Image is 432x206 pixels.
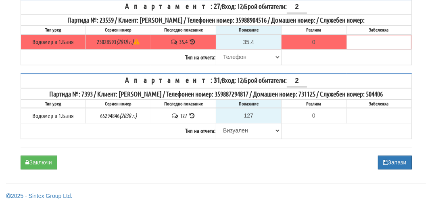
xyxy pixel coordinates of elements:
i: Метрологична годност до 2030г. [119,112,137,119]
i: Метрологична годност до 2018г. [116,38,140,45]
th: Показание [216,25,282,34]
th: Разлика [281,25,346,34]
span: Брой обитатели: [244,76,307,84]
div: Партида №: 23559 / Клиент: [PERSON_NAME] / Телефонен номер: 35988904516 / Домашен номер: / Служеб... [21,15,411,25]
th: Последно показание [151,99,216,108]
span: История на показанията [189,38,196,45]
th: Последно показание [151,25,216,34]
td: 65294846 [86,108,151,123]
th: Забележка [346,25,412,34]
span: История на забележките [170,38,179,45]
th: Забележка [346,99,412,108]
span: Вход: 12 [221,2,243,10]
th: Тип уред [21,25,86,34]
button: Заключи [21,156,57,169]
span: Апартамент: 27 [125,1,220,11]
span: Вход: 12 [221,76,243,84]
td: Водомер в 1.Баня [21,108,86,123]
th: Тип уред [21,99,86,108]
span: История на показанията [188,112,196,119]
span: 35.4 [179,38,188,45]
td: Водомер в 1.Баня [21,34,86,50]
th: Разлика [281,99,346,108]
span: Брой обитатели: [244,2,307,10]
div: Партида №: 7393 / Клиент: [PERSON_NAME] / Телефонен номер: 359887294817 / Домашен номер: 731125 /... [21,89,411,99]
span: Апартамент: 31 [125,75,220,84]
td: 23028593 [86,34,151,50]
button: Запази [378,156,412,169]
a: 2025 - Sintex Group Ltd. [6,193,73,199]
th: Показание [216,99,282,108]
th: Сериен номер [86,99,151,108]
th: / / [21,74,411,88]
b: Тип на отчета: [185,53,215,61]
span: 127 [180,112,187,119]
th: Сериен номер [86,25,151,34]
b: Тип на отчета: [185,127,215,134]
span: История на забележките [171,112,179,119]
